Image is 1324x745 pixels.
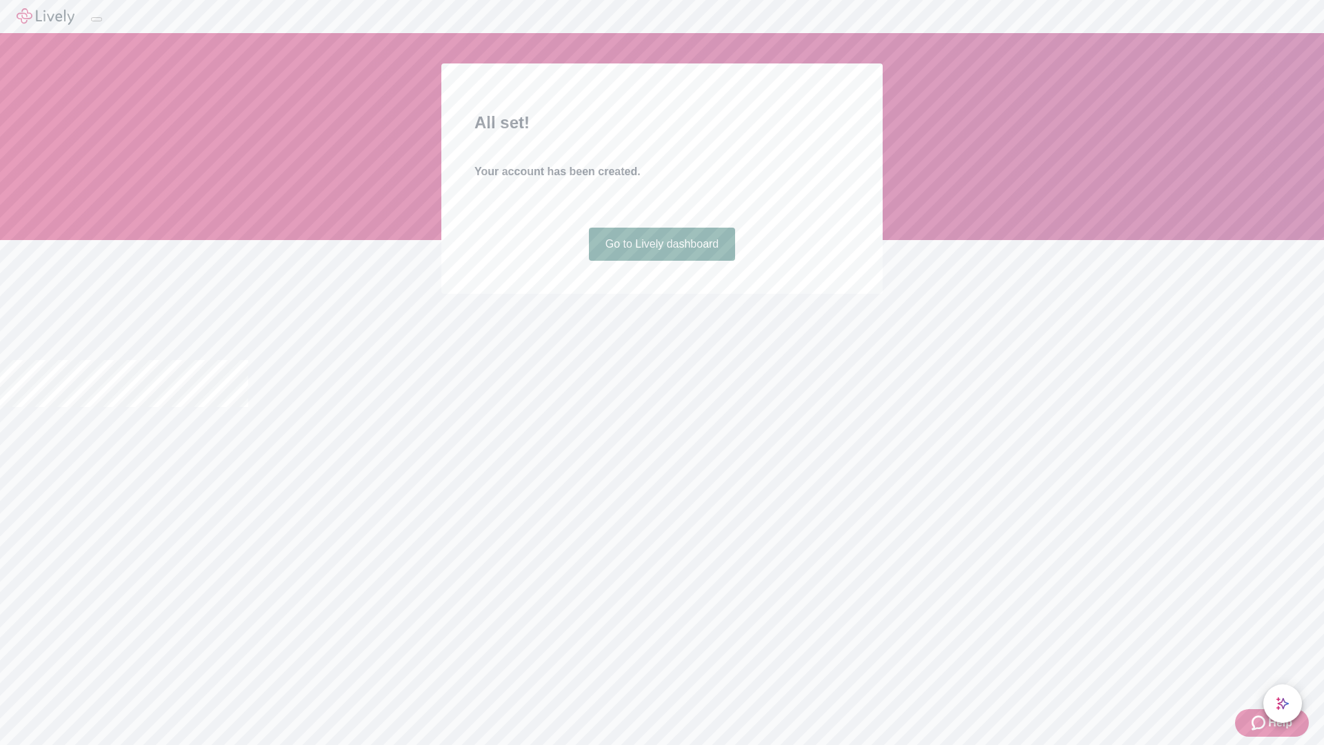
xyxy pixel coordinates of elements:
[1235,709,1309,737] button: Zendesk support iconHelp
[1276,697,1290,711] svg: Lively AI Assistant
[1268,715,1292,731] span: Help
[589,228,736,261] a: Go to Lively dashboard
[17,8,74,25] img: Lively
[91,17,102,21] button: Log out
[1252,715,1268,731] svg: Zendesk support icon
[474,163,850,180] h4: Your account has been created.
[474,110,850,135] h2: All set!
[1263,684,1302,723] button: chat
